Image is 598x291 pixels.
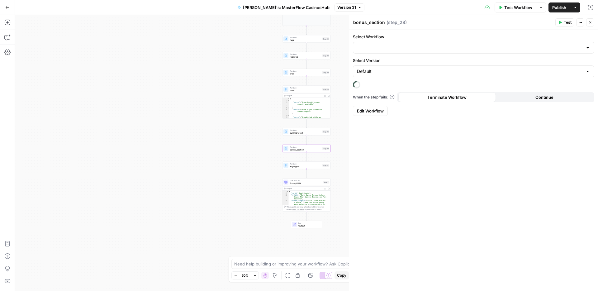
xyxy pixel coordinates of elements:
span: 50% [242,273,249,278]
span: Continue [535,94,553,100]
button: Test Workflow [495,2,536,12]
span: LLM · GPT-4.1 [290,179,322,182]
g: Edge from step_22 to step_23 [306,43,307,52]
span: ( step_28 ) [387,19,407,26]
div: 9 [282,117,289,120]
a: When the step fails: [353,94,395,100]
div: Workflowbonus_sectionStep 28 [282,145,331,152]
div: 1 [282,191,289,193]
div: Step 23 [322,54,329,57]
div: Step 27 [322,164,329,167]
div: Step 24 [322,71,330,74]
div: 3 [282,102,289,105]
span: End [298,222,320,224]
button: Test [555,18,574,26]
div: EndOutput [282,221,331,228]
span: Workflow [290,163,321,165]
div: Step 28 [322,147,329,150]
g: Edge from step_24 to step_25 [306,76,307,85]
span: Workflow [290,70,321,72]
div: 1 [282,98,289,100]
div: Step 25 [322,88,329,91]
span: Workflow [290,146,321,148]
div: 3 [282,194,289,200]
g: Edge from step_18 to step_22 [306,26,307,35]
div: 4 [282,105,289,107]
span: Copy [337,273,346,278]
span: Highlights [290,165,321,168]
textarea: bonus_section [353,19,385,26]
div: 5 [282,107,289,109]
button: Copy [335,271,349,279]
span: bonus_section [290,148,321,151]
span: Output [298,224,320,227]
div: WorkflowHighlightsStep 27 [282,162,331,169]
div: 8 [282,115,289,117]
span: Test Workflow [504,4,532,11]
div: WorkflowfaqsStep 22 [282,35,331,43]
span: Copy the output [292,208,304,210]
div: Step 26 [322,130,329,133]
div: WorkflowprosStep 24 [282,69,331,76]
button: Publish [548,2,570,12]
button: Continue [496,92,593,102]
span: features [290,55,321,58]
g: Edge from step_23 to step_24 [306,60,307,69]
div: Step 22 [322,37,329,40]
span: Workflow [290,87,321,89]
span: [PERSON_NAME]'s: MasterFlow CasinosHub [243,4,330,11]
div: 6 [282,109,289,113]
label: Select Version [353,57,594,64]
span: Test [564,20,572,25]
g: Edge from step_25 to step_26 [306,119,307,128]
span: pros [290,72,321,75]
span: Toggle code folding, rows 5 through 7 [287,107,289,109]
span: Edit Workflow [357,108,384,114]
div: 2 [282,193,289,194]
button: Version 31 [335,3,364,12]
label: Select Workflow [353,34,594,40]
div: WorkflowfeaturesStep 23 [282,52,331,60]
span: Toggle code folding, rows 1 through 6 [287,191,289,193]
div: 2 [282,100,289,102]
div: LLM · GPT-4.1Prompt LLMStep 7Output{ "row_id":"Rooli Casino", "h1_title":"Rooli Casino Review: In... [282,179,331,212]
g: Edge from step_7 to end [306,212,307,221]
span: Workflow [290,129,321,131]
div: 7 [282,113,289,115]
span: cons [290,89,321,92]
span: Prompt LLM [290,182,322,185]
div: Workflowsummary_textStep 26 [282,128,331,136]
input: Default [357,68,583,74]
span: Toggle code folding, rows 2 through 4 [287,100,289,102]
span: Workflow [290,36,321,39]
span: Toggle code folding, rows 1 through 11 [287,98,289,100]
span: faqs [290,38,321,41]
div: 4 [282,200,289,234]
g: Edge from step_28 to step_27 [306,152,307,161]
div: This output is too large & has been abbreviated for review. to view the full content. [287,206,329,211]
a: Edit Workflow [353,106,388,116]
button: [PERSON_NAME]'s: MasterFlow CasinosHub [234,2,333,12]
span: Terminate Workflow [427,94,467,100]
g: Edge from step_27 to step_7 [306,169,307,178]
span: Publish [552,4,566,11]
div: Step 7 [323,181,329,184]
span: summary_text [290,131,321,134]
div: WorkflowconsStep 25Output[ { "record":"No no-deposit bonuses currently available" }, { "record":"... [282,86,331,119]
div: Output [287,94,322,97]
span: Version 31 [337,5,356,10]
span: Toggle code folding, rows 8 through 10 [287,115,289,117]
div: Output [287,187,322,190]
span: Workflow [290,53,321,55]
